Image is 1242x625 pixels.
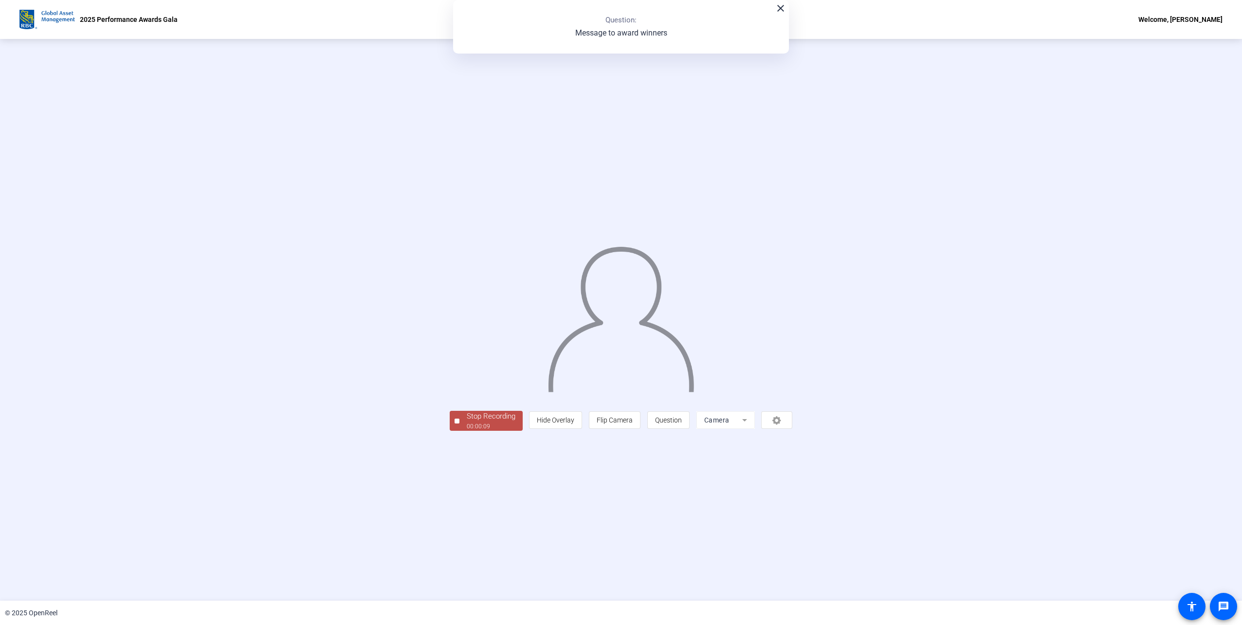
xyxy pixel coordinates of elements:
button: Hide Overlay [529,411,582,429]
span: Flip Camera [597,416,633,424]
img: OpenReel logo [19,10,75,29]
img: overlay [547,238,695,392]
div: Stop Recording [467,411,515,422]
button: Flip Camera [589,411,640,429]
div: © 2025 OpenReel [5,608,57,618]
p: Message to award winners [575,27,667,39]
p: 2025 Performance Awards Gala [80,14,178,25]
span: Question [655,416,682,424]
span: Hide Overlay [537,416,574,424]
div: 00:00:09 [467,422,515,431]
button: Stop Recording00:00:09 [450,411,523,431]
p: Question: [605,15,637,26]
mat-icon: accessibility [1186,601,1198,612]
mat-icon: close [775,2,786,14]
div: Welcome, [PERSON_NAME] [1138,14,1223,25]
button: Question [647,411,690,429]
mat-icon: message [1218,601,1229,612]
